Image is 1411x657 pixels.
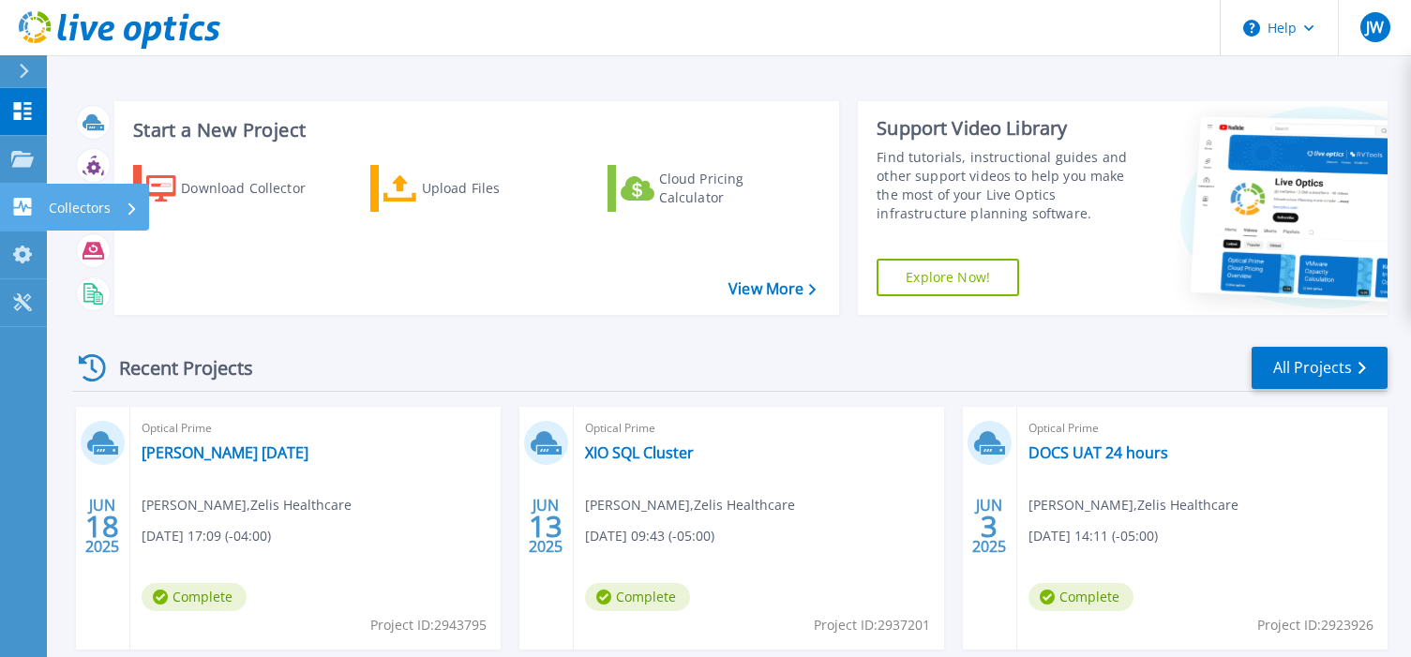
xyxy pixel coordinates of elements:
[1252,347,1388,389] a: All Projects
[529,518,563,534] span: 13
[585,526,714,546] span: [DATE] 09:43 (-05:00)
[49,184,111,232] p: Collectors
[585,443,694,462] a: XIO SQL Cluster
[1028,418,1376,439] span: Optical Prime
[877,116,1142,141] div: Support Video Library
[133,165,342,212] a: Download Collector
[1366,20,1384,35] span: JW
[585,495,795,515] span: [PERSON_NAME] , Zelis Healthcare
[84,492,120,560] div: JUN 2025
[1028,583,1133,611] span: Complete
[142,526,271,546] span: [DATE] 17:09 (-04:00)
[142,583,247,611] span: Complete
[133,120,815,141] h3: Start a New Project
[370,165,579,212] a: Upload Files
[585,583,690,611] span: Complete
[422,170,572,207] div: Upload Files
[1028,526,1158,546] span: [DATE] 14:11 (-05:00)
[72,345,278,391] div: Recent Projects
[85,518,119,534] span: 18
[1257,615,1373,635] span: Project ID: 2923926
[877,259,1019,296] a: Explore Now!
[142,495,352,515] span: [PERSON_NAME] , Zelis Healthcare
[528,492,563,560] div: JUN 2025
[142,443,308,462] a: [PERSON_NAME] [DATE]
[659,170,809,207] div: Cloud Pricing Calculator
[877,148,1142,223] div: Find tutorials, instructional guides and other support videos to help you make the most of your L...
[608,165,817,212] a: Cloud Pricing Calculator
[1028,495,1238,515] span: [PERSON_NAME] , Zelis Healthcare
[981,518,998,534] span: 3
[814,615,930,635] span: Project ID: 2937201
[971,492,1007,560] div: JUN 2025
[728,280,816,298] a: View More
[142,418,489,439] span: Optical Prime
[1028,443,1168,462] a: DOCS UAT 24 hours
[181,170,331,207] div: Download Collector
[370,615,487,635] span: Project ID: 2943795
[585,418,933,439] span: Optical Prime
